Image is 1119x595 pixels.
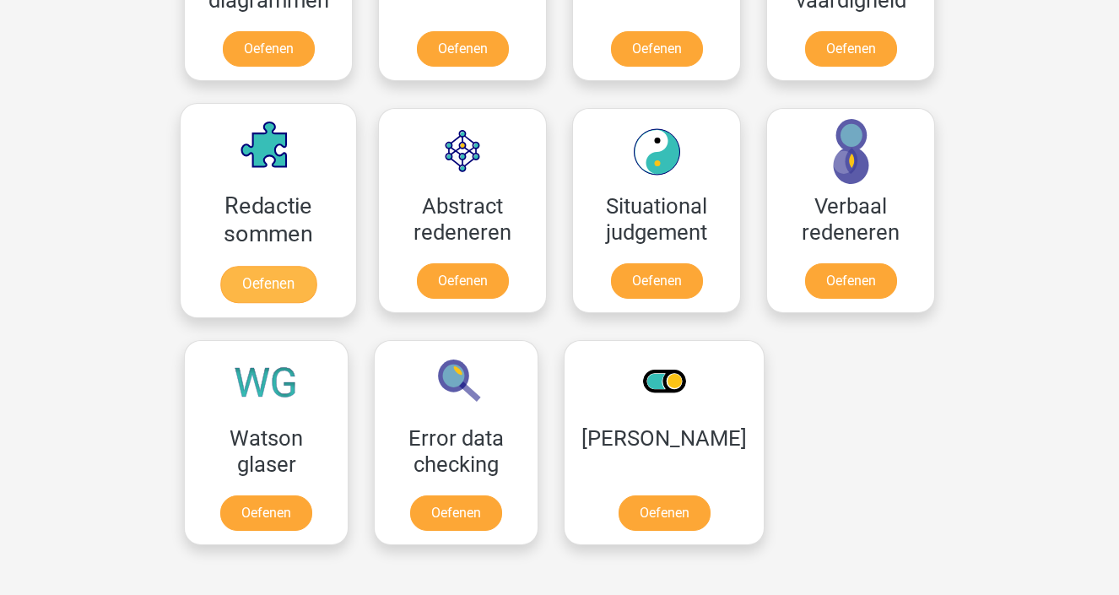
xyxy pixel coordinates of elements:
a: Oefenen [220,495,312,531]
a: Oefenen [410,495,502,531]
a: Oefenen [220,266,316,303]
a: Oefenen [417,31,509,67]
a: Oefenen [611,31,703,67]
a: Oefenen [805,263,897,299]
a: Oefenen [805,31,897,67]
a: Oefenen [619,495,711,531]
a: Oefenen [223,31,315,67]
a: Oefenen [417,263,509,299]
a: Oefenen [611,263,703,299]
